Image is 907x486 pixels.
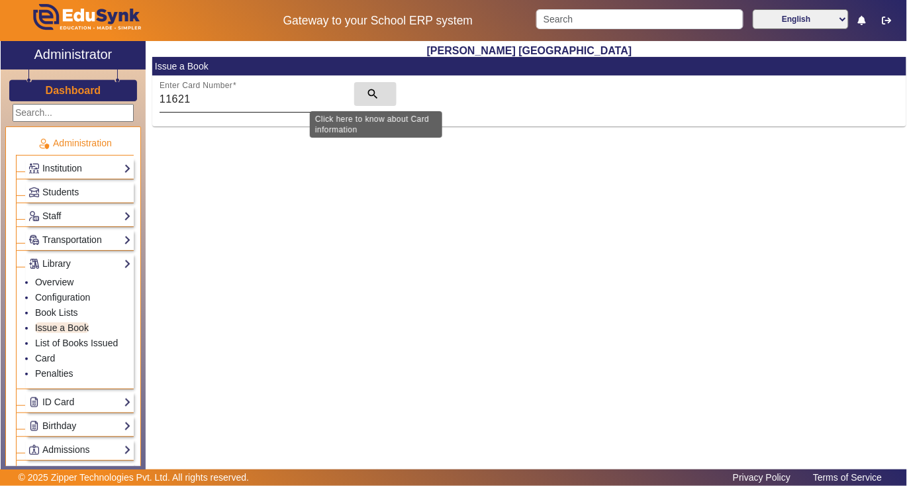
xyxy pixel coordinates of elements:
[806,469,888,486] a: Terms of Service
[35,338,118,348] a: List of Books Issued
[19,471,250,485] p: © 2025 Zipper Technologies Pvt. Ltd. All rights reserved.
[29,187,39,197] img: Students.png
[34,46,113,62] h2: Administrator
[35,353,55,364] a: Card
[45,83,102,97] a: Dashboard
[35,307,78,318] a: Book Lists
[310,111,442,138] div: Click here to know about Card information
[16,136,134,150] p: Administration
[152,44,906,57] h2: [PERSON_NAME] [GEOGRAPHIC_DATA]
[234,14,522,28] h5: Gateway to your School ERP system
[13,104,134,122] input: Search...
[46,84,101,97] h3: Dashboard
[42,187,79,197] span: Students
[726,469,797,486] a: Privacy Policy
[38,138,50,150] img: Administration.png
[536,9,743,29] input: Search
[35,292,90,303] a: Configuration
[152,57,906,75] mat-card-header: Issue a Book
[35,322,89,333] a: Issue a Book
[160,81,232,90] mat-label: Enter Card Number
[35,368,73,379] a: Penalties
[1,41,146,70] a: Administrator
[35,277,73,287] a: Overview
[28,185,131,200] a: Students
[366,87,379,101] mat-icon: search
[160,91,352,107] input: Enter Card Number
[354,82,397,106] button: search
